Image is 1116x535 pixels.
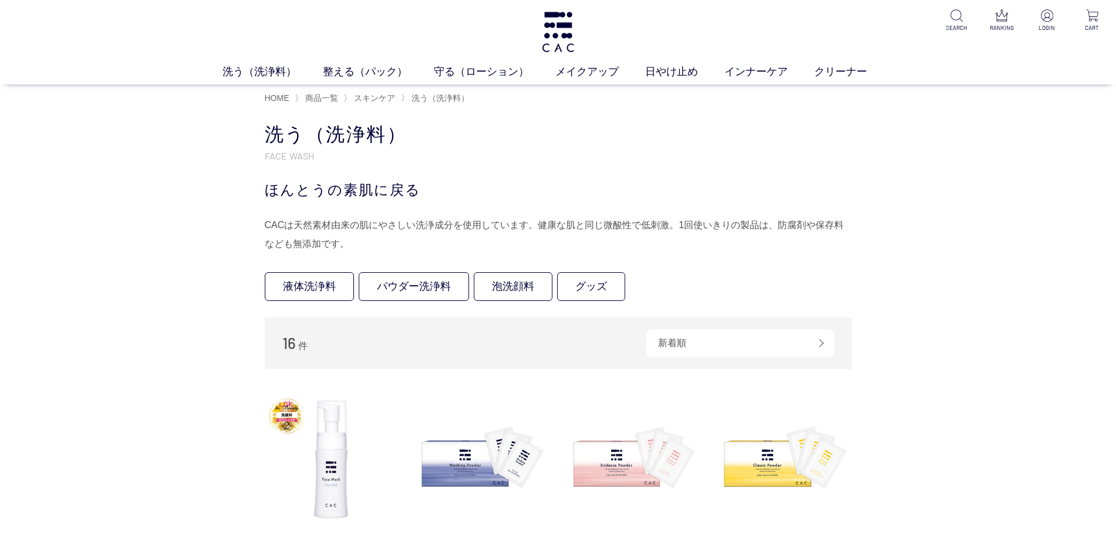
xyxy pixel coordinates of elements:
[474,272,552,301] a: 泡洗顔料
[1078,9,1107,32] a: CART
[222,64,323,80] a: 洗う（洗浄料）
[265,392,399,526] img: ＣＡＣ フェイスウォッシュ エクストラマイルド
[416,392,549,526] img: ＣＡＣ ウォッシングパウダー
[987,9,1016,32] a: RANKING
[343,93,398,104] li: 〉
[646,329,834,357] div: 新着順
[987,23,1016,32] p: RANKING
[567,392,701,526] img: ＣＡＣ エヴィデンスパウダー
[265,180,852,201] div: ほんとうの素肌に戻る
[1033,23,1061,32] p: LOGIN
[303,93,338,103] a: 商品一覧
[305,93,338,103] span: 商品一覧
[718,392,852,526] img: ＣＡＣ クラシックパウダー
[434,64,555,80] a: 守る（ローション）
[942,23,971,32] p: SEARCH
[1033,9,1061,32] a: LOGIN
[265,272,354,301] a: 液体洗浄料
[1078,23,1107,32] p: CART
[555,64,645,80] a: メイクアップ
[265,150,852,162] p: FACE WASH
[352,93,395,103] a: スキンケア
[265,216,852,253] div: CACは天然素材由来の肌にやさしい洗浄成分を使用しています。健康な肌と同じ微酸性で低刺激。1回使いきりの製品は、防腐剤や保存料なども無添加です。
[412,93,469,103] span: 洗う（洗浄料）
[282,334,296,352] span: 16
[323,64,434,80] a: 整える（パック）
[409,93,469,103] a: 洗う（洗浄料）
[295,93,341,104] li: 〉
[401,93,472,104] li: 〉
[645,64,724,80] a: 日やけ止め
[359,272,469,301] a: パウダー洗浄料
[298,341,308,351] span: 件
[540,12,576,52] img: logo
[942,9,971,32] a: SEARCH
[557,272,625,301] a: グッズ
[265,93,289,103] a: HOME
[814,64,894,80] a: クリーナー
[354,93,395,103] span: スキンケア
[265,122,852,147] h1: 洗う（洗浄料）
[724,64,814,80] a: インナーケア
